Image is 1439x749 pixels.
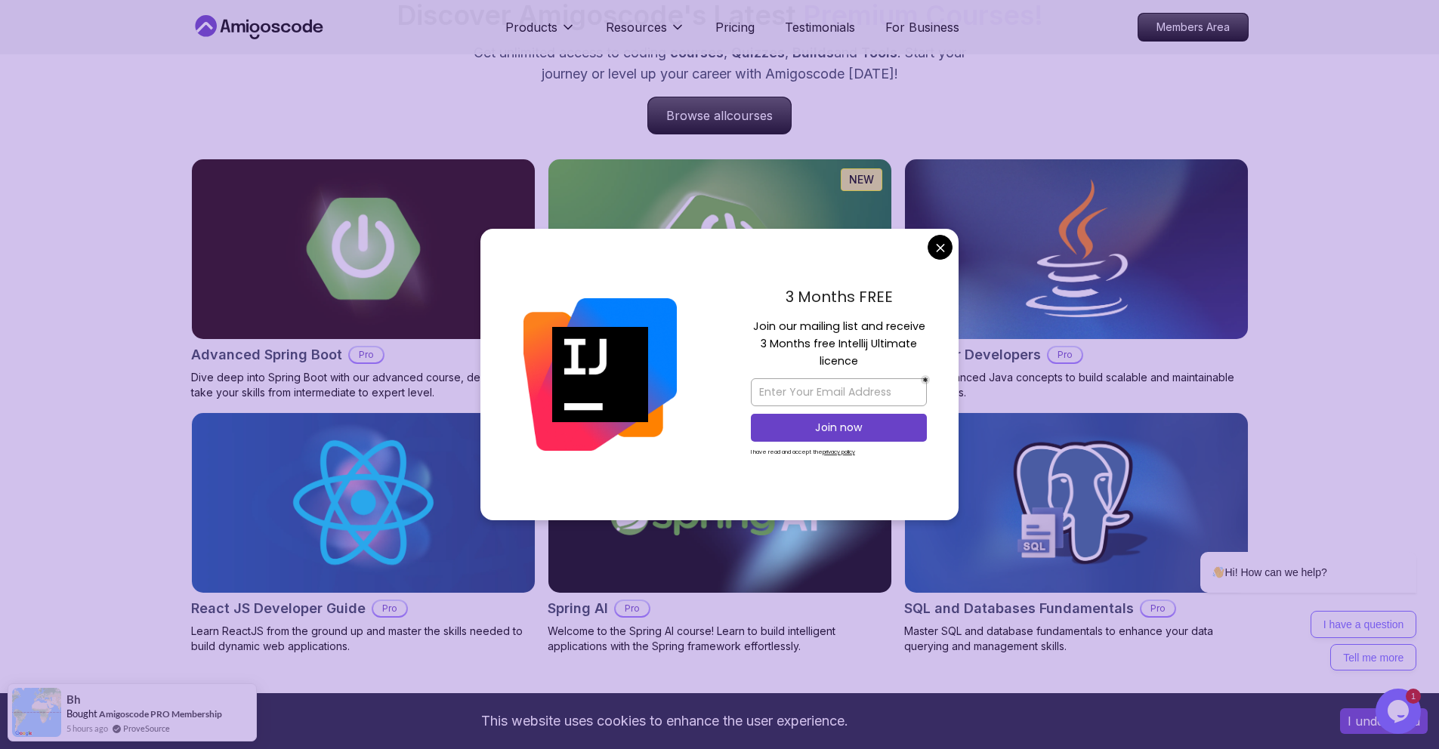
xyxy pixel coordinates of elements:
[904,370,1249,400] p: Learn advanced Java concepts to build scalable and maintainable applications.
[670,45,724,60] span: courses
[731,45,785,60] span: Quizzes
[505,18,576,48] button: Products
[1138,13,1249,42] a: Members Area
[11,704,1317,738] div: This website uses cookies to enhance the user experience.
[123,722,170,735] a: ProveSource
[904,412,1249,654] a: SQL and Databases Fundamentals cardSQL and Databases FundamentalsProMaster SQL and database funda...
[1340,708,1428,734] button: Accept cookies
[861,45,897,60] span: Tools
[1138,14,1248,41] p: Members Area
[191,159,536,400] a: Advanced Spring Boot cardAdvanced Spring BootProDive deep into Spring Boot with our advanced cour...
[548,159,892,400] a: Spring Boot for Beginners cardNEWSpring Boot for BeginnersBuild a CRUD API with Spring Boot and P...
[904,624,1249,654] p: Master SQL and database fundamentals to enhance your data querying and management skills.
[792,45,834,60] span: Builds
[505,18,557,36] p: Products
[466,42,974,85] p: Get unlimited access to coding , , and . Start your journey or level up your career with Amigosco...
[548,624,892,654] p: Welcome to the Spring AI course! Learn to build intelligent applications with the Spring framewor...
[350,347,383,362] p: Pro
[191,344,342,365] h2: Advanced Spring Boot
[606,18,667,36] p: Resources
[191,370,536,400] p: Dive deep into Spring Boot with our advanced course, designed to take your skills from intermedia...
[885,18,959,36] a: For Business
[616,601,649,616] p: Pro
[647,97,792,134] a: Browse allcourses
[191,598,366,619] h2: React JS Developer Guide
[66,722,108,735] span: 5 hours ago
[548,159,891,339] img: Spring Boot for Beginners card
[1141,601,1175,616] p: Pro
[905,159,1248,339] img: Java for Developers card
[785,18,855,36] a: Testimonials
[1376,689,1424,734] iframe: chat widget
[12,688,61,737] img: provesource social proof notification image
[727,108,773,123] span: courses
[904,598,1134,619] h2: SQL and Databases Fundamentals
[192,159,535,339] img: Advanced Spring Boot card
[191,412,536,654] a: React JS Developer Guide cardReact JS Developer GuideProLearn ReactJS from the ground up and mast...
[606,18,685,48] button: Resources
[548,412,892,654] a: Spring AI cardSpring AIProWelcome to the Spring AI course! Learn to build intelligent application...
[849,172,874,187] p: NEW
[66,693,81,706] span: bh
[66,707,97,720] span: Bought
[1152,415,1424,681] iframe: chat widget
[1048,347,1082,362] p: Pro
[192,413,535,593] img: React JS Developer Guide card
[904,344,1041,365] h2: Java for Developers
[191,624,536,654] p: Learn ReactJS from the ground up and master the skills needed to build dynamic web applications.
[905,413,1248,593] img: SQL and Databases Fundamentals card
[904,159,1249,400] a: Java for Developers cardJava for DevelopersProLearn advanced Java concepts to build scalable and ...
[648,97,791,134] p: Browse all
[715,18,755,36] a: Pricing
[99,708,222,720] a: Amigoscode PRO Membership
[548,598,608,619] h2: Spring AI
[373,601,406,616] p: Pro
